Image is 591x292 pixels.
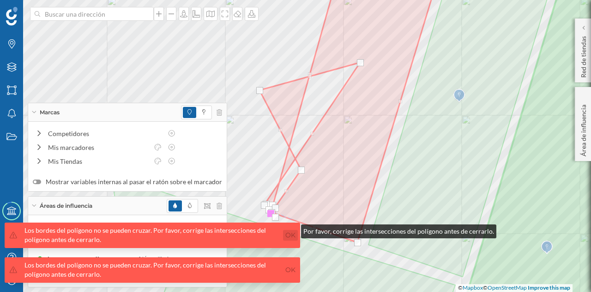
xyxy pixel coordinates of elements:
a: Ok [283,230,298,241]
span: Áreas de influencia [40,202,92,210]
div: Competidores [48,129,163,138]
div: © © [456,284,573,292]
a: Ok [283,265,298,275]
img: Geoblink Logo [6,7,18,25]
label: Mostrar variables internas al pasar el ratón sobre el marcador [33,177,222,186]
p: Área de influencia [579,101,588,156]
a: Mapbox [463,284,483,291]
div: Los bordes del polígono no se pueden cruzar. Por favor, corrige las intersecciones del polígono a... [24,261,279,279]
div: Mis Tiendas [48,156,149,166]
div: Los bordes del polígono no se pueden cruzar. Por favor, corrige las intersecciones del polígono a... [24,226,279,244]
a: OpenStreetMap [488,284,527,291]
span: Soporte [18,6,51,15]
div: [STREET_ADDRESS][PERSON_NAME] (Área dibujada) [47,222,183,231]
p: Red de tiendas [579,32,588,78]
a: Improve this map [528,284,570,291]
div: Mis marcadores [48,143,149,152]
span: Marcas [40,108,60,117]
div: Por favor, corrige las intersecciones del polígono antes de cerrarlo. [301,224,496,238]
